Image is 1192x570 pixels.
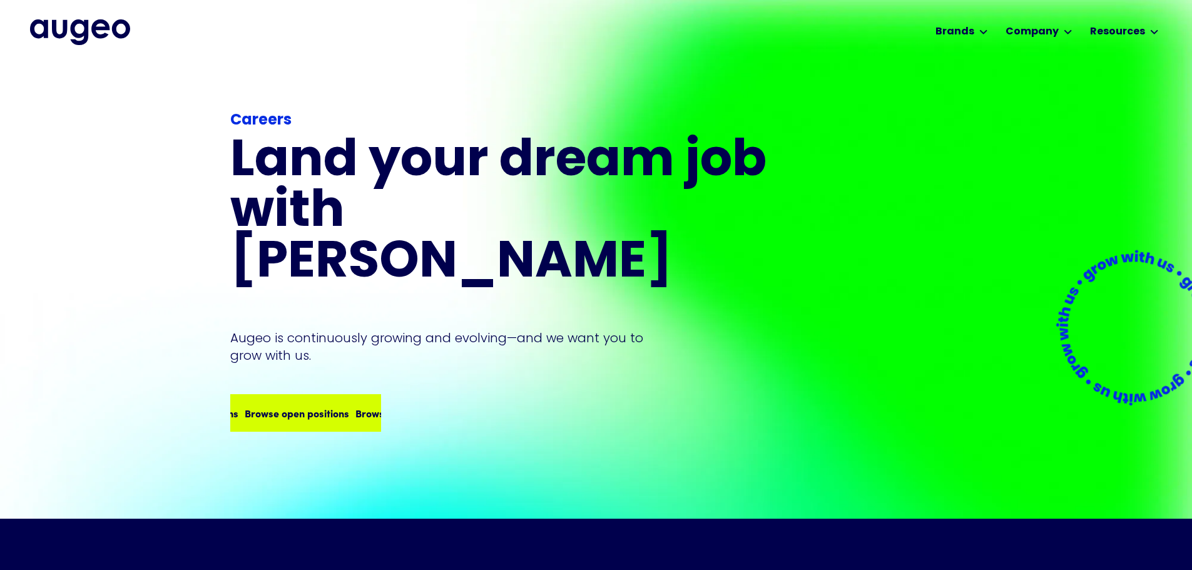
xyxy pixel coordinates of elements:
a: home [30,19,130,44]
a: Browse open positionsBrowse open positionsBrowse open positions [230,394,381,432]
div: Company [1006,24,1059,39]
div: Resources [1090,24,1145,39]
h1: Land your dream job﻿ with [PERSON_NAME] [230,137,771,289]
div: Brands [935,24,974,39]
div: Browse open positions [245,405,349,420]
img: Augeo's full logo in midnight blue. [30,19,130,44]
div: Browse open positions [355,405,460,420]
p: Augeo is continuously growing and evolving—and we want you to grow with us. [230,329,661,364]
strong: Careers [230,113,292,128]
